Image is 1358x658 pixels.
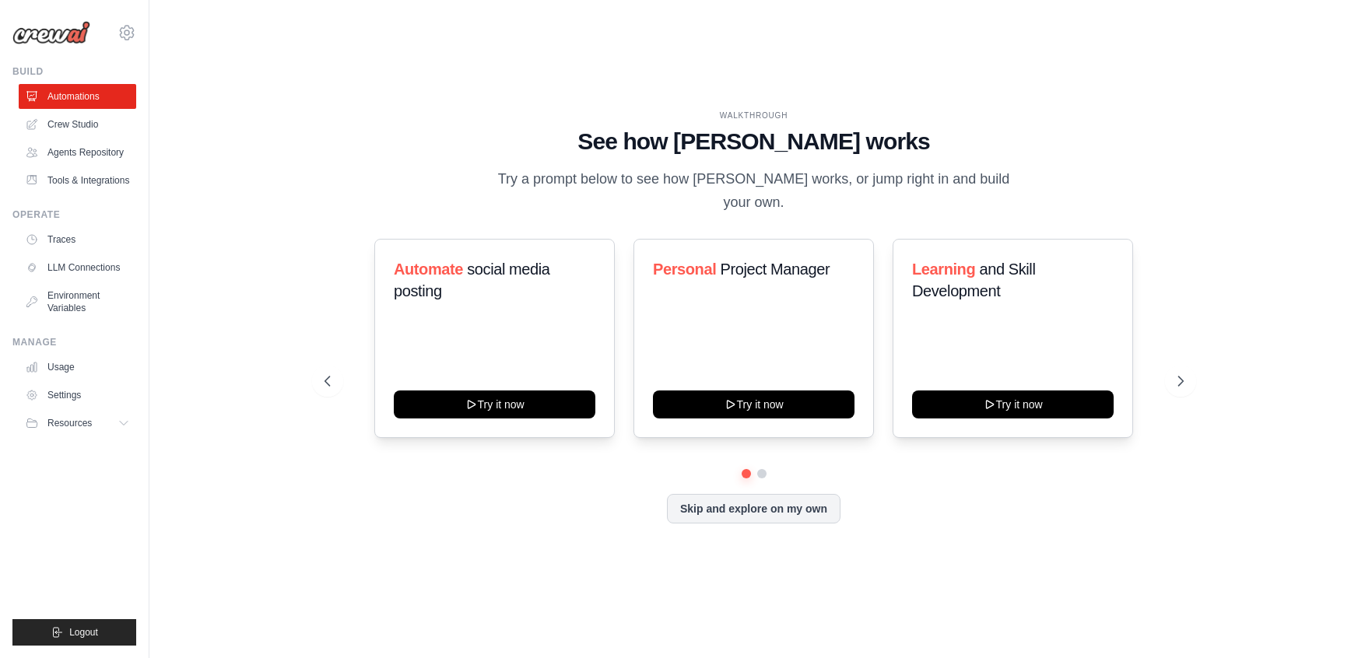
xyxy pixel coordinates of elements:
[19,112,136,137] a: Crew Studio
[912,261,1035,299] span: and Skill Development
[47,417,92,429] span: Resources
[69,626,98,639] span: Logout
[653,261,716,278] span: Personal
[19,383,136,408] a: Settings
[394,390,595,418] button: Try it now
[19,168,136,193] a: Tools & Integrations
[19,140,136,165] a: Agents Repository
[19,355,136,380] a: Usage
[19,411,136,436] button: Resources
[12,65,136,78] div: Build
[394,261,550,299] span: social media posting
[12,208,136,221] div: Operate
[325,128,1184,156] h1: See how [PERSON_NAME] works
[720,261,830,278] span: Project Manager
[912,261,975,278] span: Learning
[667,494,840,523] button: Skip and explore on my own
[653,390,854,418] button: Try it now
[19,255,136,280] a: LLM Connections
[12,21,90,44] img: Logo
[19,283,136,320] a: Environment Variables
[12,619,136,646] button: Logout
[19,84,136,109] a: Automations
[493,168,1016,214] p: Try a prompt below to see how [PERSON_NAME] works, or jump right in and build your own.
[12,336,136,348] div: Manage
[325,110,1184,121] div: WALKTHROUGH
[19,227,136,252] a: Traces
[912,390,1114,418] button: Try it now
[394,261,463,278] span: Automate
